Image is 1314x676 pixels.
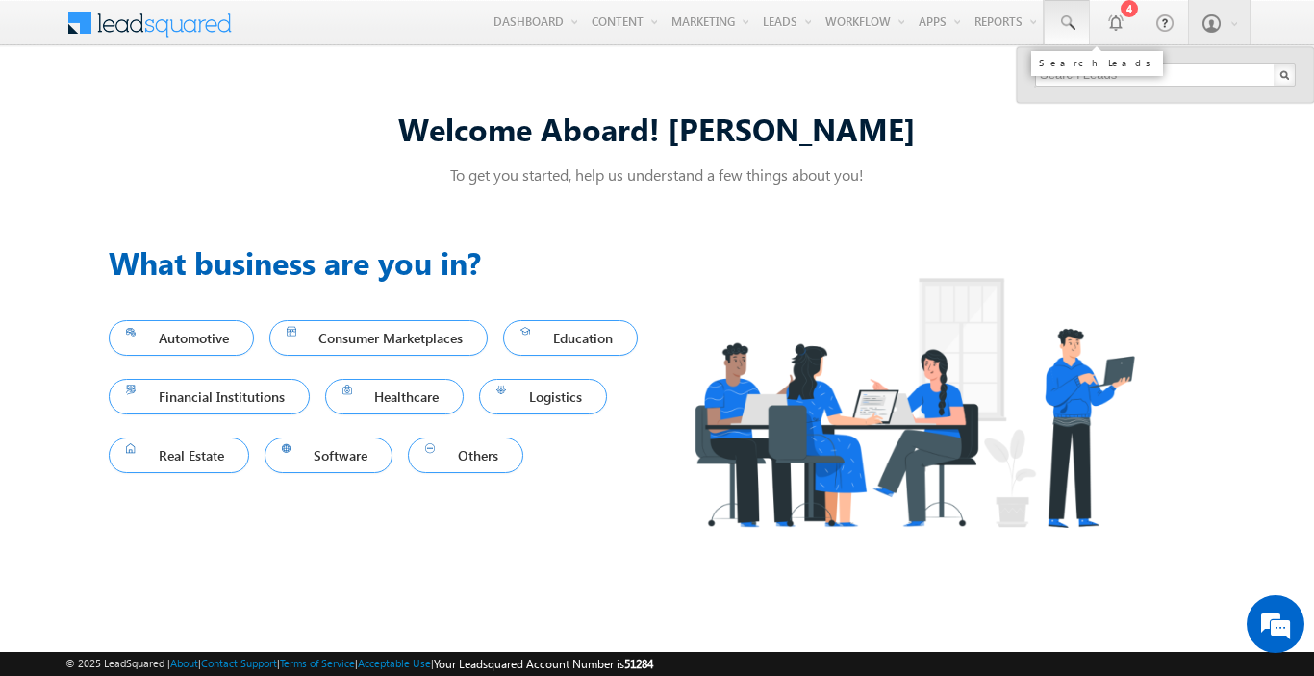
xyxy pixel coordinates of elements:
span: Logistics [496,384,590,410]
a: Contact Support [201,657,277,669]
span: Automotive [126,325,237,351]
div: Search Leads [1039,57,1155,68]
span: Financial Institutions [126,384,292,410]
img: Industry.png [657,239,1171,565]
span: © 2025 LeadSquared | | | | | [65,655,653,673]
a: About [170,657,198,669]
span: Healthcare [342,384,447,410]
a: Acceptable Use [358,657,431,669]
span: 51284 [624,657,653,671]
span: Consumer Marketplaces [287,325,471,351]
span: Real Estate [126,442,232,468]
span: Your Leadsquared Account Number is [434,657,653,671]
a: Terms of Service [280,657,355,669]
h3: What business are you in? [109,239,657,286]
p: To get you started, help us understand a few things about you! [109,164,1205,185]
div: Welcome Aboard! [PERSON_NAME] [109,108,1205,149]
span: Software [282,442,376,468]
span: Education [520,325,620,351]
span: Others [425,442,506,468]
